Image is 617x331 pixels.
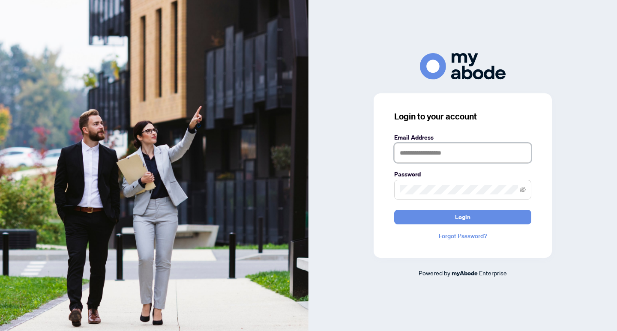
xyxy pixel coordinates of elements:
[420,53,506,79] img: ma-logo
[394,231,531,241] a: Forgot Password?
[394,210,531,224] button: Login
[419,269,450,277] span: Powered by
[479,269,507,277] span: Enterprise
[520,187,526,193] span: eye-invisible
[394,133,531,142] label: Email Address
[452,268,478,278] a: myAbode
[394,110,531,122] h3: Login to your account
[394,170,531,179] label: Password
[455,210,470,224] span: Login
